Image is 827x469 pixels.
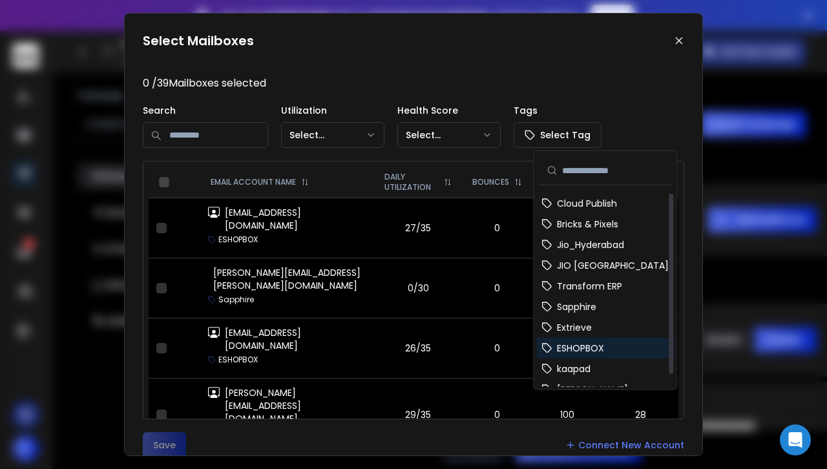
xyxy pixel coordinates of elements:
[557,321,592,334] span: Extrieve
[532,198,603,258] td: 95
[557,197,617,210] span: Cloud Publish
[225,206,366,232] p: [EMAIL_ADDRESS][DOMAIN_NAME]
[557,218,618,231] span: Bricks & Pixels
[211,177,364,187] div: EMAIL ACCOUNT NAME
[143,104,268,117] p: Search
[225,326,366,352] p: [EMAIL_ADDRESS][DOMAIN_NAME]
[780,424,811,455] div: Open Intercom Messenger
[470,222,525,234] p: 0
[218,234,258,245] p: ESHOPBOX
[557,280,622,293] span: Transform ERP
[397,122,501,148] button: Select...
[213,266,366,292] p: [PERSON_NAME][EMAIL_ADDRESS][PERSON_NAME][DOMAIN_NAME]
[557,300,596,313] span: Sapphire
[143,76,684,91] p: 0 / 39 Mailboxes selected
[532,378,603,451] td: 100
[532,318,603,378] td: 95
[281,104,384,117] p: Utilization
[218,295,254,305] p: Sapphire
[384,172,438,193] p: DAILY UTILIZATION
[143,32,254,50] h1: Select Mailboxes
[470,282,525,295] p: 0
[557,383,628,396] span: [PERSON_NAME]
[557,259,669,272] span: JIO [GEOGRAPHIC_DATA]
[514,104,602,117] p: Tags
[470,408,525,421] p: 0
[225,386,366,425] p: [PERSON_NAME][EMAIL_ADDRESS][DOMAIN_NAME]
[374,378,461,451] td: 29/35
[602,378,678,451] td: 28
[374,318,461,378] td: 26/35
[281,122,384,148] button: Select...
[532,258,603,318] td: 95
[374,258,461,318] td: 0/30
[514,122,602,148] button: Select Tag
[470,342,525,355] p: 0
[218,355,258,365] p: ESHOPBOX
[557,362,591,375] span: kaapad
[397,104,501,117] p: Health Score
[557,238,624,251] span: Jio_Hyderabad
[472,177,509,187] p: BOUNCES
[374,198,461,258] td: 27/35
[565,439,684,452] a: Connect New Account
[557,342,604,355] span: ESHOPBOX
